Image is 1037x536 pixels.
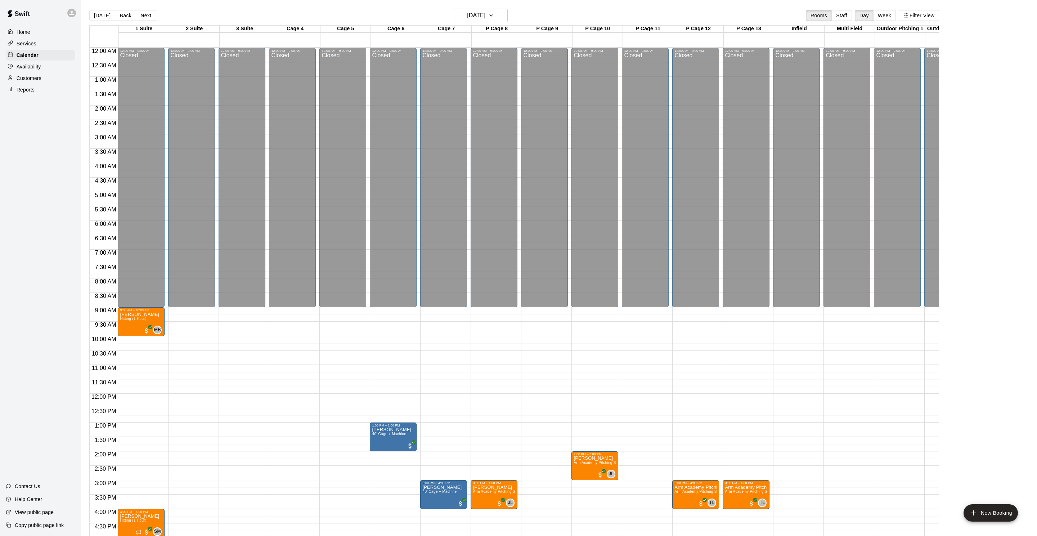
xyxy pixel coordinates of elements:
div: 12:00 AM – 9:00 AM: Closed [319,48,366,307]
div: 12:00 AM – 9:00 AM: Closed [723,48,769,307]
span: 40’ Cage + Machine [422,490,457,493]
span: MB [154,326,161,334]
div: 12:00 AM – 9:00 AM [523,49,566,53]
div: Tyler Levine [708,499,716,507]
span: 11:00 AM [90,365,118,371]
div: 12:00 AM – 9:00 AM [120,49,162,53]
div: 12:00 AM – 9:00 AM [322,49,364,53]
p: Help Center [15,496,42,503]
div: 12:00 AM – 9:00 AM: Closed [622,48,669,307]
span: 9:30 AM [93,322,118,328]
span: All customers have paid [143,327,150,334]
div: 12:00 AM – 9:00 AM: Closed [672,48,719,307]
span: Tyler Levine [761,499,767,507]
div: 12:00 AM – 9:00 AM: Closed [219,48,265,307]
div: P Cage 11 [623,26,673,32]
span: 1:00 AM [93,77,118,83]
span: 4:30 AM [93,178,118,184]
div: 12:00 AM – 9:00 AM [422,49,465,53]
span: 2:00 AM [93,106,118,112]
span: Arm Academy Pitching Session 1 Hour - Pitching [674,490,758,493]
div: Johnnie Larossa [607,470,615,478]
span: All customers have paid [457,500,464,507]
div: P Cage 8 [472,26,522,32]
a: Availability [6,61,75,72]
span: 8:00 AM [93,278,118,285]
div: 12:00 AM – 9:00 AM: Closed [773,48,820,307]
div: Closed [775,53,818,310]
span: Arm Academy Pitching Session 1 Hour - Pitching [574,461,657,465]
div: 1:00 PM – 2:00 PM [372,424,414,427]
div: Closed [120,53,162,310]
div: Closed [876,53,919,310]
div: Reports [6,84,75,95]
span: All customers have paid [496,500,503,507]
span: Arm Academy Pitching Session 1 Hour - Pitching [473,490,556,493]
a: Customers [6,73,75,84]
div: 3:00 PM – 4:00 PM: 40’ Cage + Machine [420,480,467,509]
div: 12:00 AM – 9:00 AM: Closed [823,48,870,307]
h6: [DATE] [467,10,485,21]
button: Week [873,10,896,21]
div: Steve Malvagna [153,527,162,536]
span: 7:00 AM [93,250,118,256]
div: 12:00 AM – 9:00 AM [574,49,616,53]
div: P Cage 10 [573,26,623,32]
div: 12:00 AM – 9:00 AM [372,49,414,53]
div: Cage 6 [371,26,421,32]
div: 12:00 AM – 9:00 AM: Closed [874,48,921,307]
span: 4:30 PM [93,523,118,530]
div: Closed [725,53,767,310]
span: Recurring event [136,530,142,535]
span: 40’ Cage + Machine [372,432,406,436]
div: Closed [574,53,616,310]
div: Closed [926,53,969,310]
div: Closed [322,53,364,310]
div: 9:00 AM – 10:00 AM [120,308,162,312]
div: Closed [372,53,414,310]
div: 12:00 AM – 9:00 AM [926,49,969,53]
div: Tyler Levine [758,499,767,507]
span: Hitting (1 Hour) [120,317,146,321]
span: 6:30 AM [93,235,118,241]
div: Closed [674,53,717,310]
div: Cage 7 [421,26,472,32]
div: Closed [523,53,566,310]
div: 3:00 PM – 4:00 PM [422,481,465,485]
div: Closed [624,53,666,310]
div: 12:00 AM – 9:00 AM [473,49,515,53]
span: Hitting (1 Hour) [120,518,146,522]
span: 4:00 PM [93,509,118,515]
div: Closed [271,53,314,310]
div: Closed [170,53,213,310]
div: Outdoor Pitching 2 [925,26,976,32]
div: 12:00 AM – 9:00 AM: Closed [521,48,568,307]
span: 3:30 PM [93,495,118,501]
div: Calendar [6,50,75,61]
div: 9:00 AM – 10:00 AM: Hitting (1 Hour) [118,307,165,336]
span: All customers have paid [697,500,705,507]
div: Multi Field [825,26,875,32]
span: 11:30 AM [90,379,118,385]
div: Cage 5 [320,26,371,32]
span: 7:30 AM [93,264,118,270]
a: Home [6,27,75,37]
div: 12:00 AM – 9:00 AM [624,49,666,53]
div: Mike Badala [153,326,162,334]
p: Availability [17,63,41,70]
div: 3:00 PM – 4:00 PM: Arm Academy Pitching Session 1 Hour - Pitching [471,480,517,509]
p: Calendar [17,52,39,59]
div: 2:00 PM – 3:00 PM: Arm Academy Pitching Session 1 Hour - Pitching [571,451,618,480]
span: 2:30 PM [93,466,118,472]
div: 12:00 AM – 9:00 AM: Closed [571,48,618,307]
span: 3:00 PM [93,480,118,486]
div: Outdoor Pitching 1 [875,26,925,32]
div: 3:00 PM – 4:00 PM [674,481,717,485]
div: 3:00 PM – 4:00 PM: Arm Academy Pitching Session 1 Hour [723,480,769,509]
span: 8:30 AM [93,293,118,299]
a: Services [6,38,75,49]
span: All customers have paid [143,529,150,536]
div: 12:00 AM – 9:00 AM [674,49,717,53]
